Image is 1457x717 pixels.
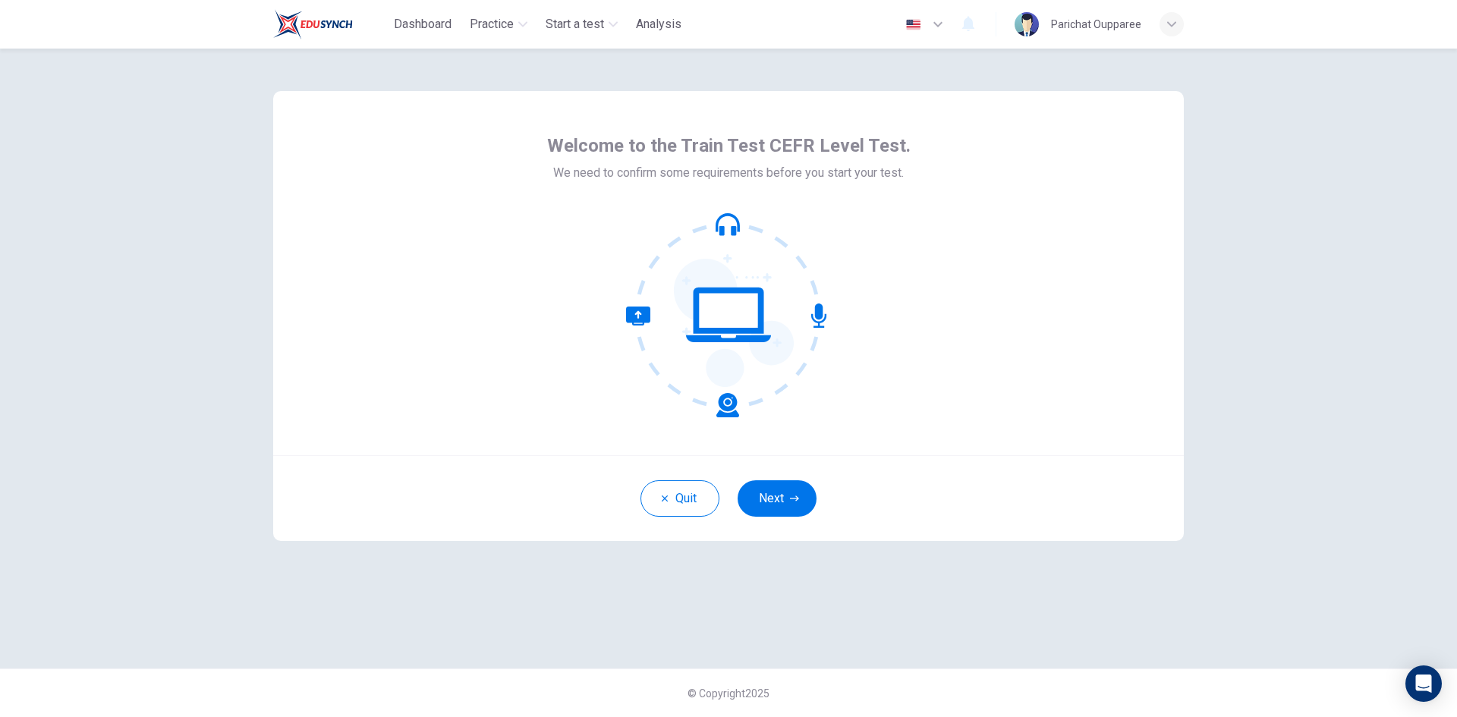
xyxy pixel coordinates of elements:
[470,15,514,33] span: Practice
[547,134,911,158] span: Welcome to the Train Test CEFR Level Test.
[904,19,923,30] img: en
[688,687,769,700] span: © Copyright 2025
[1015,12,1039,36] img: Profile picture
[273,9,388,39] a: Train Test logo
[1051,15,1141,33] div: Parichat Oupparee
[738,480,817,517] button: Next
[540,11,624,38] button: Start a test
[553,164,904,182] span: We need to confirm some requirements before you start your test.
[636,15,681,33] span: Analysis
[546,15,604,33] span: Start a test
[273,9,353,39] img: Train Test logo
[630,11,688,38] button: Analysis
[464,11,533,38] button: Practice
[394,15,452,33] span: Dashboard
[1405,665,1442,702] div: Open Intercom Messenger
[388,11,458,38] button: Dashboard
[640,480,719,517] button: Quit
